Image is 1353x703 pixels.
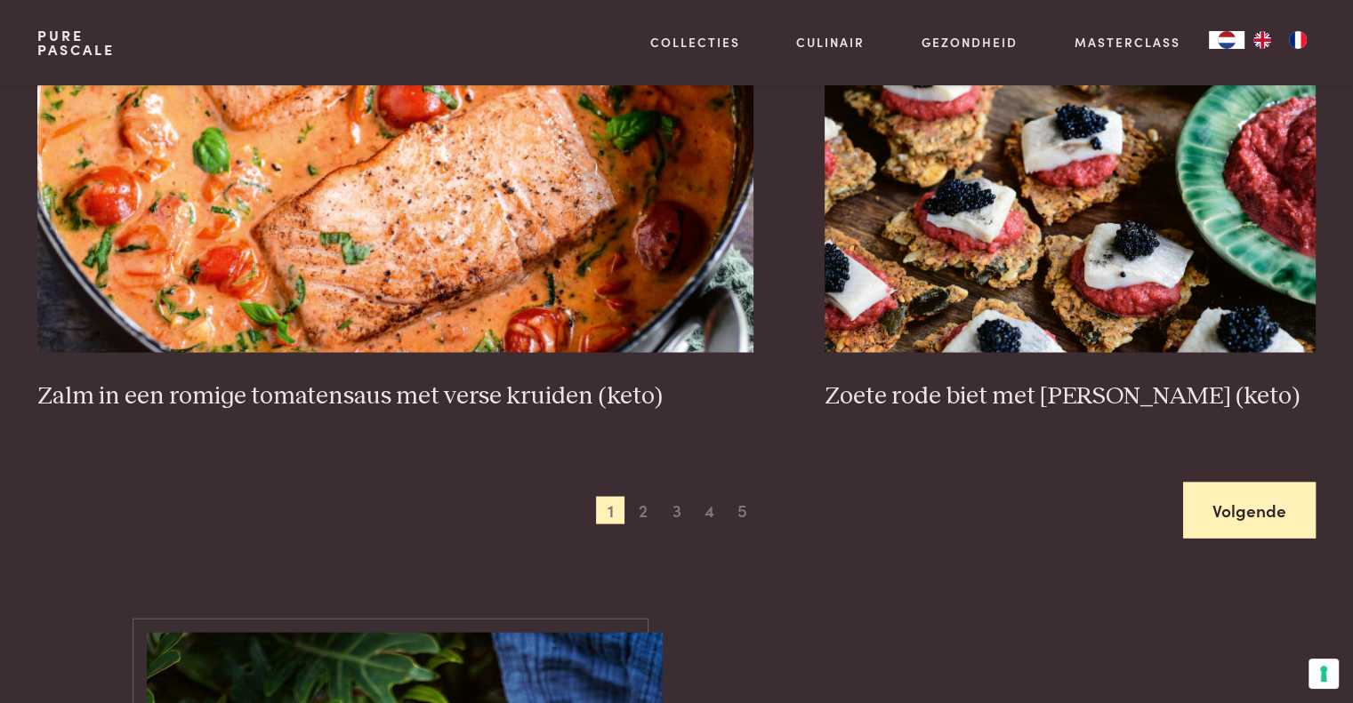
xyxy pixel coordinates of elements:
[825,380,1316,411] h3: Zoete rode biet met [PERSON_NAME] (keto)
[37,28,115,57] a: PurePascale
[650,33,740,52] a: Collecties
[729,496,757,524] span: 5
[1280,31,1316,49] a: FR
[37,380,753,411] h3: Zalm in een romige tomatensaus met verse kruiden (keto)
[1183,482,1316,538] a: Volgende
[663,496,691,524] span: 3
[922,33,1018,52] a: Gezondheid
[1244,31,1280,49] a: EN
[629,496,657,524] span: 2
[1309,659,1339,689] button: Uw voorkeuren voor toestemming voor trackingtechnologieën
[1075,33,1180,52] a: Masterclass
[1244,31,1316,49] ul: Language list
[1209,31,1244,49] a: NL
[1209,31,1316,49] aside: Language selected: Nederlands
[696,496,724,524] span: 4
[1209,31,1244,49] div: Language
[796,33,865,52] a: Culinair
[596,496,624,524] span: 1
